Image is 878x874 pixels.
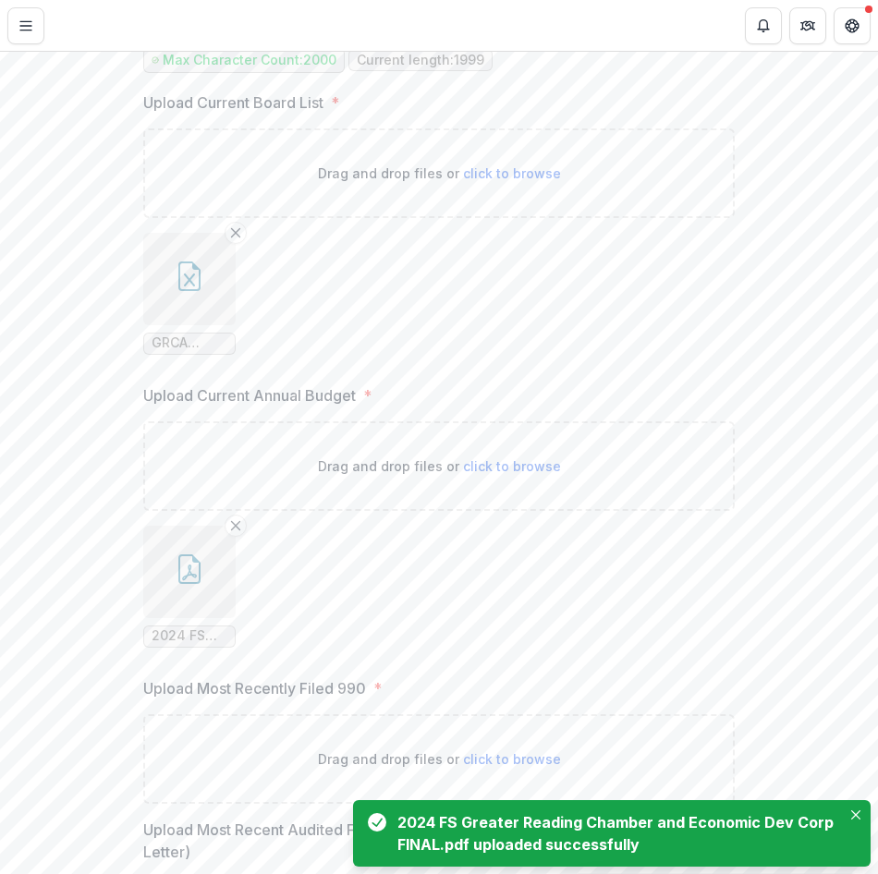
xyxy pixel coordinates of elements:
div: 2024 FS Greater Reading Chamber and Economic Dev Corp FINAL.pdf uploaded successfully [397,811,834,856]
span: GRCA BOD.xlsx [152,335,227,351]
span: click to browse [463,458,561,474]
button: Get Help [834,7,871,44]
button: Partners [789,7,826,44]
p: Upload Most Recent Audited Financial Statements (include the Management Letter) [143,819,708,863]
span: 2024 FS Greater Reading Chamber and Economic Dev Corp FINAL.pdf [152,628,227,644]
p: Drag and drop files or [318,456,561,476]
p: Upload Most Recently Filed 990 [143,677,366,699]
p: Max Character Count: 2000 [163,53,336,68]
button: Remove File [225,222,247,244]
button: Remove File [225,515,247,537]
p: Upload Current Annual Budget [143,384,356,407]
div: Remove File2024 FS Greater Reading Chamber and Economic Dev Corp FINAL.pdf [143,526,236,648]
span: click to browse [463,165,561,181]
span: click to browse [463,751,561,767]
div: Notifications-bottom-right [346,793,878,874]
p: Drag and drop files or [318,749,561,769]
button: Close [845,804,867,826]
p: Upload Current Board List [143,91,323,114]
button: Toggle Menu [7,7,44,44]
div: Remove FileGRCA BOD.xlsx [143,233,236,355]
p: Drag and drop files or [318,164,561,183]
button: Notifications [745,7,782,44]
p: Current length: 1999 [357,53,484,68]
